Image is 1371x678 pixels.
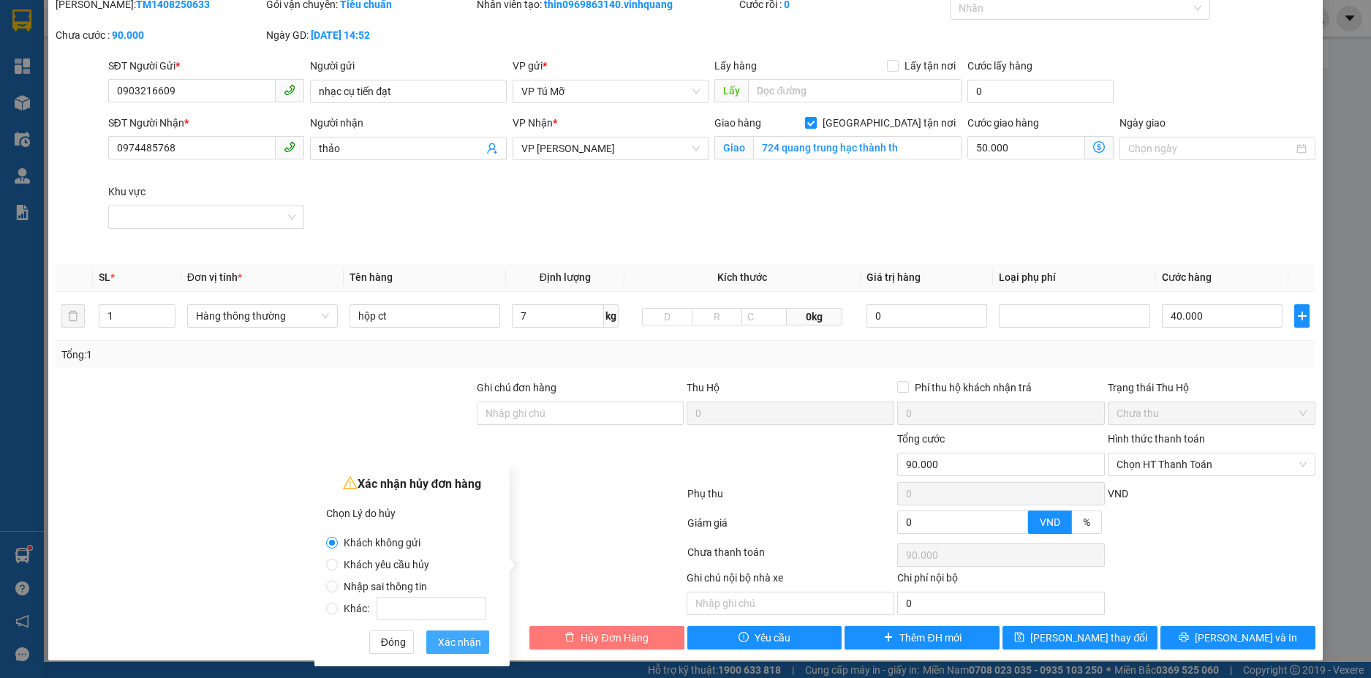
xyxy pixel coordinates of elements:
[108,115,305,131] div: SĐT Người Nhận
[540,271,591,283] span: Định lượng
[817,115,962,131] span: [GEOGRAPHIC_DATA] tận nơi
[1295,310,1309,322] span: plus
[1108,433,1205,445] label: Hình thức thanh toán
[564,632,575,644] span: delete
[909,380,1038,396] span: Phí thu hộ khách nhận trả
[883,632,894,644] span: plus
[714,79,748,102] span: Lấy
[1160,626,1315,649] button: printer[PERSON_NAME] và In
[343,475,358,490] span: warning
[714,117,761,129] span: Giao hàng
[1083,516,1090,528] span: %
[477,382,557,393] label: Ghi chú đơn hàng
[326,502,498,524] div: Chọn Lý do hủy
[1108,488,1128,500] span: VND
[1119,117,1166,129] label: Ngày giao
[529,626,684,649] button: deleteHủy Đơn Hàng
[521,138,700,159] span: VP LÊ HỒNG PHONG
[438,634,481,650] span: Xác nhận
[56,27,263,43] div: Chưa cước :
[897,570,1105,592] div: Chi phí nội bộ
[687,626,842,649] button: exclamation-circleYêu cầu
[338,559,435,570] span: Khách yêu cầu hủy
[897,433,945,445] span: Tổng cước
[899,58,962,74] span: Lấy tận nơi
[377,597,486,620] input: Khác:
[967,80,1113,103] input: Cước lấy hàng
[187,271,242,283] span: Đơn vị tính
[581,630,648,646] span: Hủy Đơn Hàng
[967,117,1039,129] label: Cước giao hàng
[714,60,757,72] span: Lấy hàng
[604,304,619,328] span: kg
[899,630,961,646] span: Thêm ĐH mới
[99,271,110,283] span: SL
[108,184,305,200] div: Khu vực
[967,136,1084,159] input: Cước giao hàng
[350,271,393,283] span: Tên hàng
[1093,141,1105,153] span: dollar-circle
[61,304,85,328] button: delete
[714,136,753,159] span: Giao
[753,136,962,159] input: Giao tận nơi
[1117,402,1307,424] span: Chưa thu
[717,271,767,283] span: Kích thước
[310,115,507,131] div: Người nhận
[692,308,742,325] input: R
[266,27,474,43] div: Ngày GD:
[755,630,790,646] span: Yêu cầu
[381,634,406,650] span: Đóng
[61,347,529,363] div: Tổng: 1
[284,141,295,153] span: phone
[426,630,489,654] button: Xác nhận
[1195,630,1297,646] span: [PERSON_NAME] và In
[686,515,896,540] div: Giảm giá
[108,58,305,74] div: SĐT Người Gửi
[326,473,498,495] div: Xác nhận hủy đơn hàng
[338,603,492,614] span: Khác:
[967,60,1032,72] label: Cước lấy hàng
[338,581,433,592] span: Nhập sai thông tin
[739,632,749,644] span: exclamation-circle
[748,79,962,102] input: Dọc đường
[1002,626,1157,649] button: save[PERSON_NAME] thay đổi
[513,58,709,74] div: VP gửi
[1014,632,1024,644] span: save
[112,29,144,41] b: 90.000
[845,626,1000,649] button: plusThêm ĐH mới
[1040,516,1060,528] span: VND
[787,308,842,325] span: 0kg
[1128,140,1294,157] input: Ngày giao
[866,271,921,283] span: Giá trị hàng
[1108,380,1315,396] div: Trạng thái Thu Hộ
[486,143,498,154] span: user-add
[1030,630,1147,646] span: [PERSON_NAME] thay đổi
[741,308,787,325] input: C
[477,402,684,425] input: Ghi chú đơn hàng
[687,382,720,393] span: Thu Hộ
[338,537,426,549] span: Khách không gửi
[521,80,700,102] span: VP Tú Mỡ
[311,29,370,41] b: [DATE] 14:52
[513,117,553,129] span: VP Nhận
[686,544,896,570] div: Chưa thanh toán
[1294,304,1310,328] button: plus
[642,308,692,325] input: D
[1179,632,1189,644] span: printer
[993,263,1155,292] th: Loại phụ phí
[369,630,414,654] button: Đóng
[310,58,507,74] div: Người gửi
[1117,453,1307,475] span: Chọn HT Thanh Toán
[687,592,894,615] input: Nhập ghi chú
[350,304,500,328] input: VD: Bàn, Ghế
[196,305,329,327] span: Hàng thông thường
[687,570,894,592] div: Ghi chú nội bộ nhà xe
[686,486,896,511] div: Phụ thu
[284,84,295,96] span: phone
[1162,271,1212,283] span: Cước hàng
